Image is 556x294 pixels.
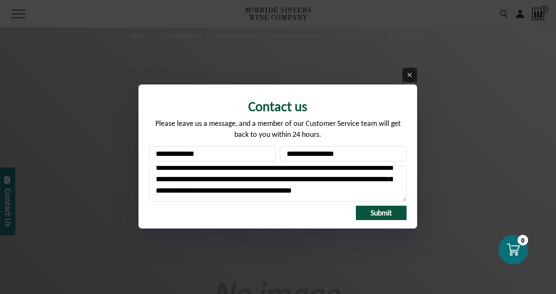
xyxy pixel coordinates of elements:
[149,166,407,201] textarea: Message
[149,146,276,161] input: Your name
[149,118,407,146] div: Please leave us a message, and a member of our Customer Service team will get back to you within ...
[248,98,307,115] span: Contact us
[280,146,407,161] input: Your email
[518,235,528,245] div: 0
[371,208,392,218] span: Submit
[149,93,407,118] div: Form title
[356,206,407,220] button: Submit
